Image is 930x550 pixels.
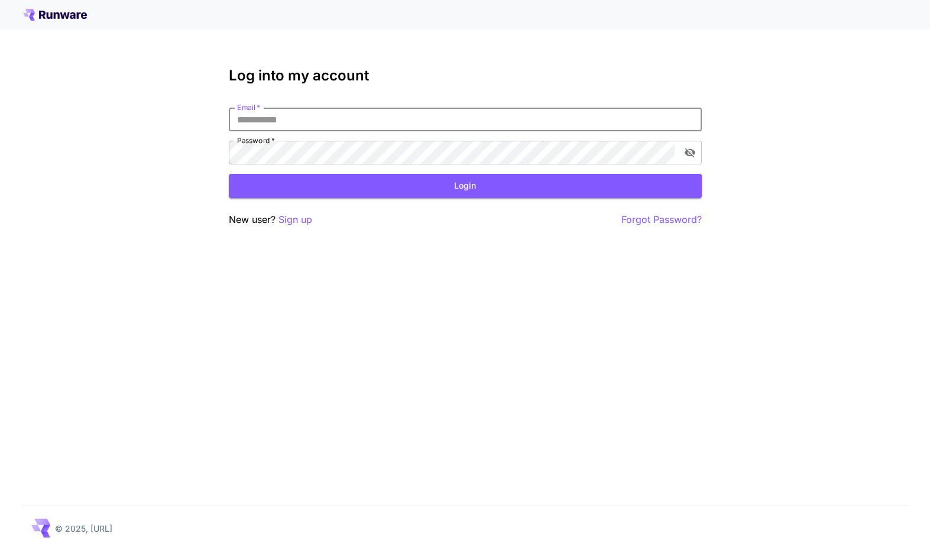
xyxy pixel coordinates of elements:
[621,212,702,227] button: Forgot Password?
[229,67,702,84] h3: Log into my account
[229,212,312,227] p: New user?
[55,522,112,535] p: © 2025, [URL]
[237,102,260,112] label: Email
[278,212,312,227] button: Sign up
[679,142,701,163] button: toggle password visibility
[237,135,275,145] label: Password
[229,174,702,198] button: Login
